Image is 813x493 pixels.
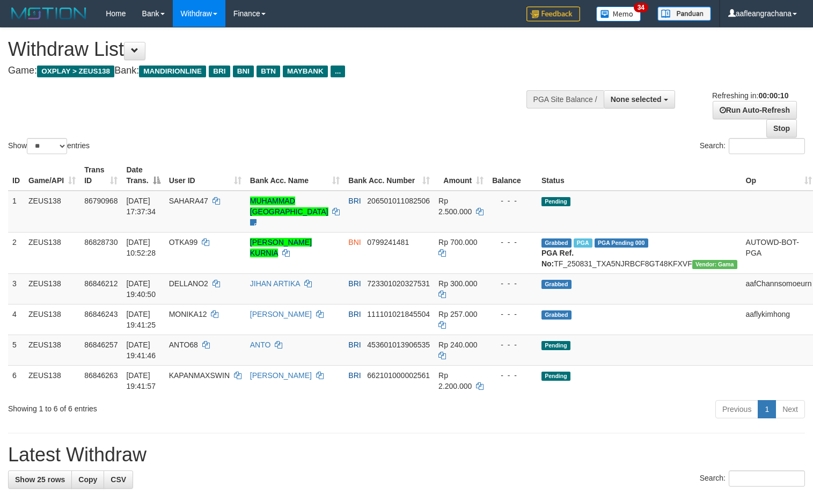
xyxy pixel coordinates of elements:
a: Previous [715,400,758,418]
span: Grabbed [541,238,572,248]
th: Status [537,160,742,191]
span: Show 25 rows [15,475,65,484]
span: MAYBANK [283,66,328,77]
td: ZEUS138 [24,273,80,304]
span: Rp 257.000 [438,310,477,318]
span: Copy 662101000002561 to clipboard [367,371,430,380]
span: [DATE] 10:52:28 [126,238,156,257]
span: BRI [209,66,230,77]
span: [DATE] 19:41:25 [126,310,156,329]
th: Bank Acc. Number: activate to sort column ascending [344,160,434,191]
span: BTN [257,66,280,77]
span: [DATE] 17:37:34 [126,197,156,216]
span: MANDIRIONLINE [139,66,206,77]
input: Search: [729,138,805,154]
span: Copy 453601013906535 to clipboard [367,340,430,349]
div: - - - [492,309,533,320]
span: ... [331,66,345,77]
div: - - - [492,237,533,248]
span: PGA Pending [595,238,648,248]
a: CSV [104,470,133,489]
th: Date Trans.: activate to sort column descending [122,160,164,191]
a: ANTO [250,340,271,349]
button: None selected [604,90,675,108]
div: - - - [492,195,533,206]
span: Copy [78,475,97,484]
td: TF_250831_TXA5NJRBCF8GT48KFXVF [537,232,742,273]
div: PGA Site Balance / [526,90,604,108]
span: OXPLAY > ZEUS138 [37,66,114,77]
td: ZEUS138 [24,365,80,396]
a: [PERSON_NAME] [250,371,312,380]
select: Showentries [27,138,67,154]
td: ZEUS138 [24,335,80,365]
th: Bank Acc. Name: activate to sort column ascending [246,160,345,191]
span: Pending [541,372,570,381]
strong: 00:00:10 [758,91,788,100]
a: [PERSON_NAME] [250,310,312,318]
span: BRI [348,310,361,318]
img: panduan.png [657,6,711,21]
span: Vendor URL: https://trx31.1velocity.biz [692,260,737,269]
span: 86828730 [84,238,118,247]
span: 86846212 [84,279,118,288]
th: Game/API: activate to sort column ascending [24,160,80,191]
span: OTKA99 [169,238,198,247]
span: 86846243 [84,310,118,318]
input: Search: [729,470,805,487]
span: Pending [541,197,570,206]
div: - - - [492,339,533,350]
span: 34 [634,3,648,12]
span: Rp 300.000 [438,279,477,288]
th: Balance [488,160,537,191]
td: 5 [8,335,24,365]
span: KAPANMAXSWIN [169,371,230,380]
span: None selected [611,95,662,104]
span: Grabbed [541,280,572,289]
span: MONIKA12 [169,310,207,318]
td: 1 [8,191,24,233]
h1: Withdraw List [8,39,531,60]
span: Grabbed [541,310,572,320]
a: [PERSON_NAME] KURNIA [250,238,312,257]
img: MOTION_logo.png [8,5,90,21]
span: CSV [111,475,126,484]
th: Amount: activate to sort column ascending [434,160,488,191]
span: Marked by aafsreyleap [574,238,592,248]
span: ANTO68 [169,340,198,349]
span: Rp 2.200.000 [438,371,472,390]
img: Button%20Memo.svg [596,6,641,21]
a: Copy [71,470,104,489]
a: Run Auto-Refresh [713,101,797,119]
span: Pending [541,341,570,350]
a: 1 [758,400,776,418]
span: Copy 723301020327531 to clipboard [367,279,430,288]
span: [DATE] 19:41:46 [126,340,156,360]
label: Search: [700,138,805,154]
th: User ID: activate to sort column ascending [165,160,246,191]
div: Showing 1 to 6 of 6 entries [8,399,331,414]
td: ZEUS138 [24,232,80,273]
a: Next [775,400,805,418]
a: Show 25 rows [8,470,72,489]
td: ZEUS138 [24,191,80,233]
td: 3 [8,273,24,304]
span: BRI [348,371,361,380]
span: [DATE] 19:41:57 [126,371,156,390]
label: Show entries [8,138,90,154]
span: BRI [348,340,361,349]
a: JIHAN ARTIKA [250,279,300,288]
span: 86846263 [84,371,118,380]
th: Trans ID: activate to sort column ascending [80,160,122,191]
label: Search: [700,470,805,487]
a: MUHAMMAD [GEOGRAPHIC_DATA] [250,197,328,216]
div: - - - [492,370,533,381]
td: 2 [8,232,24,273]
td: 4 [8,304,24,335]
th: ID [8,160,24,191]
span: Rp 2.500.000 [438,197,472,216]
span: Copy 0799241481 to clipboard [367,238,409,247]
img: Feedback.jpg [526,6,580,21]
span: Refreshing in: [712,91,788,100]
h4: Game: Bank: [8,66,531,76]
